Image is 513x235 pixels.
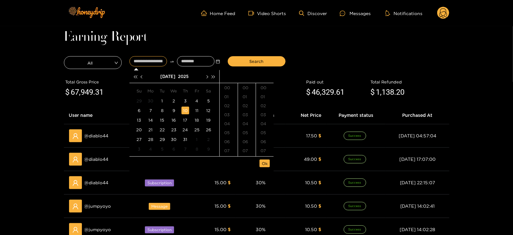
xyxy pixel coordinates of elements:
[344,132,366,140] span: Success
[158,107,166,114] div: 8
[400,204,435,208] span: [DATE] 14:02:41
[135,107,143,114] div: 6
[238,119,256,128] div: 04
[312,88,334,97] span: 46,329
[220,110,238,119] div: 03
[170,59,174,64] span: to
[256,92,274,101] div: 01
[135,97,143,105] div: 29
[145,106,156,115] td: 2025-07-07
[72,227,79,233] span: user
[133,115,145,125] td: 2025-07-13
[64,33,449,42] h1: Earning Report
[191,115,203,125] td: 2025-07-18
[133,106,145,115] td: 2025-07-06
[84,226,111,233] span: @ jumpyoyo
[248,10,257,16] span: video-camera
[193,145,201,153] div: 8
[145,125,156,135] td: 2025-07-21
[256,83,274,92] div: 00
[64,107,133,124] th: User name
[238,155,256,164] div: 08
[180,115,191,125] td: 2025-07-17
[181,145,189,153] div: 7
[256,110,274,119] div: 03
[256,119,274,128] div: 04
[250,58,264,65] span: Search
[340,10,371,17] div: Messages
[399,133,436,138] span: [DATE] 04:57:04
[318,204,321,208] span: $
[318,157,321,161] span: $
[64,58,121,67] span: All
[193,126,201,134] div: 25
[238,128,256,137] div: 05
[145,96,156,106] td: 2025-06-30
[158,126,166,134] div: 22
[158,97,166,105] div: 1
[256,180,266,185] span: 30 %
[205,97,212,105] div: 5
[133,96,145,106] td: 2025-06-29
[306,133,317,138] span: 17.50
[135,145,143,153] div: 3
[147,97,155,105] div: 30
[228,56,286,66] button: Search
[84,156,109,163] span: @ diablo44
[180,144,191,154] td: 2025-08-07
[145,86,156,96] th: Mo
[147,145,155,153] div: 4
[228,204,231,208] span: $
[168,115,180,125] td: 2025-07-16
[400,227,435,232] span: [DATE] 14:02:28
[168,86,180,96] th: We
[135,135,143,143] div: 27
[133,125,145,135] td: 2025-07-20
[371,79,448,85] div: Total Refunded
[84,203,111,210] span: @ jumpyoyo
[133,144,145,154] td: 2025-08-03
[220,146,238,155] div: 07
[256,137,274,146] div: 06
[156,125,168,135] td: 2025-07-22
[170,145,178,153] div: 6
[203,106,214,115] td: 2025-07-12
[256,204,266,208] span: 30 %
[135,116,143,124] div: 13
[156,96,168,106] td: 2025-07-01
[156,144,168,154] td: 2025-08-05
[168,96,180,106] td: 2025-07-02
[318,227,321,232] span: $
[399,157,436,161] span: [DATE] 17:07:00
[145,115,156,125] td: 2025-07-14
[181,107,189,114] div: 10
[203,86,214,96] th: Sa
[238,110,256,119] div: 03
[170,126,178,134] div: 23
[84,179,109,186] span: @ diablo44
[304,157,317,161] span: 49.00
[180,125,191,135] td: 2025-07-24
[256,155,274,164] div: 08
[191,135,203,144] td: 2025-08-01
[256,227,266,232] span: 30 %
[376,88,394,97] span: 1,138
[203,144,214,154] td: 2025-08-09
[260,160,270,167] button: Ok
[305,204,317,208] span: 10.50
[72,133,79,139] span: user
[145,144,156,154] td: 2025-08-04
[238,92,256,101] div: 01
[318,180,321,185] span: $
[220,155,238,164] div: 08
[158,116,166,124] div: 15
[168,144,180,154] td: 2025-08-06
[168,135,180,144] td: 2025-07-30
[147,126,155,134] div: 21
[344,202,366,210] span: Success
[191,125,203,135] td: 2025-07-25
[168,125,180,135] td: 2025-07-23
[181,126,189,134] div: 24
[299,11,327,16] a: Discover
[191,86,203,96] th: Fr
